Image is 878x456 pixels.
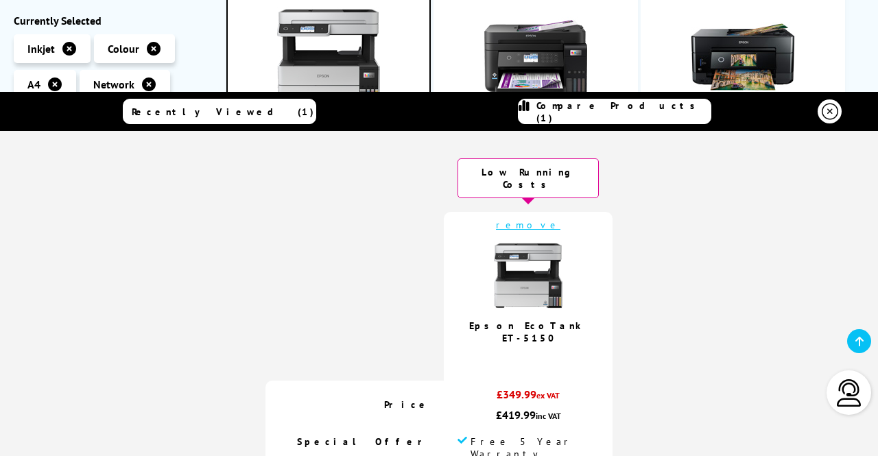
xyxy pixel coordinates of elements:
span: Recently Viewed (1) [132,106,314,118]
span: 4.3 [517,351,533,367]
span: ex VAT [536,390,560,400]
span: Inkjet [27,42,55,56]
span: A4 [27,77,40,91]
div: Low Running Costs [458,158,599,198]
div: £419.99 [458,408,599,422]
a: remove [496,219,560,231]
span: Compare Products (1) [536,99,711,124]
img: user-headset-light.svg [835,379,863,407]
span: Price [384,398,430,411]
a: Epson EcoTank ET-5150 [469,320,587,344]
img: Epson Expression Premium XP-7100 [691,5,794,108]
span: Network [93,77,134,91]
span: / 5 [533,351,547,367]
img: Epson EcoTank ET-3850 (Box Opened) [484,5,587,108]
a: Recently Viewed (1) [123,99,316,124]
img: Epson EcoTank ET-5150 [277,6,380,109]
span: Special Offer [297,435,430,448]
img: Epson-ET-5150-Front-Main-Small.jpg [494,241,562,310]
span: inc VAT [536,411,561,421]
span: Colour [108,42,139,56]
div: Currently Selected [14,14,213,27]
a: Compare Products (1) [518,99,711,124]
div: £349.99 [458,387,599,408]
